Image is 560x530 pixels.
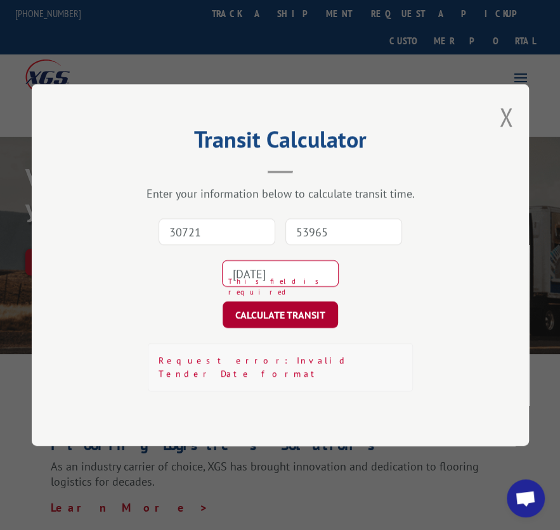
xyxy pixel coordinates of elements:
div: Enter your information below to calculate transit time. [95,186,466,201]
span: This field is required [228,276,339,297]
div: Open chat [507,479,545,517]
h2: Transit Calculator [95,130,466,155]
input: Tender Date [222,260,339,287]
input: Dest. Zip [285,218,402,245]
button: Close modal [499,100,513,134]
div: Request error: Invalid Tender Date format [148,343,413,391]
input: Origin Zip [159,218,275,245]
button: CALCULATE TRANSIT [223,301,338,328]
